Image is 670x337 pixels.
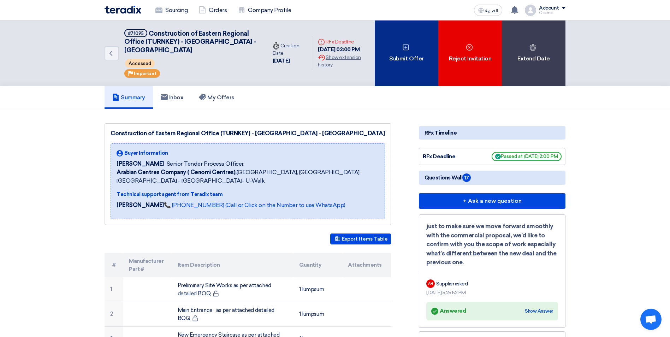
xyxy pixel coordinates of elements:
div: [DATE] 5:25:52 PM [426,289,558,296]
td: 1 lumpsum [294,277,342,302]
button: Export Items Table [330,233,391,244]
div: Show extension history [318,54,369,69]
div: Answered [431,306,466,316]
button: + Ask a new question [419,193,565,209]
div: Account [539,5,559,11]
a: Summary [105,86,153,109]
td: 2 [105,302,123,327]
th: # [105,253,123,277]
div: #71095 [128,31,144,36]
span: 17 [462,173,471,182]
div: [DATE] 02:00 PM [318,46,369,54]
span: Important [134,71,156,76]
th: Manufacturer Part # [123,253,172,277]
div: Technical support agent from Teradix team [117,191,379,198]
div: Open chat [640,309,662,330]
td: Main Entrance as per attached detailed BOQ [172,302,294,327]
div: Supplier asked [436,280,468,288]
span: Senior Tender Process Officer, [167,160,244,168]
span: العربية [485,8,498,13]
button: العربية [474,5,502,16]
a: Sourcing [150,2,193,18]
b: Arabian Centres Company ( Cenomi Centres), [117,169,237,176]
th: Quantity [294,253,342,277]
div: Extend Date [502,20,565,86]
a: Inbox [153,86,191,109]
span: Buyer Information [124,149,168,157]
td: 1 lumpsum [294,302,342,327]
th: Attachments [342,253,391,277]
h5: My Offers [199,94,235,101]
span: [GEOGRAPHIC_DATA], [GEOGRAPHIC_DATA] ,[GEOGRAPHIC_DATA] - [GEOGRAPHIC_DATA]- U-Walk [117,168,379,185]
strong: [PERSON_NAME] [117,202,164,208]
img: Teradix logo [105,6,141,14]
div: RFx Timeline [419,126,565,140]
div: [DATE] [273,57,307,65]
img: profile_test.png [525,5,536,16]
div: Construction of Eastern Regional Office (TURNKEY) - [GEOGRAPHIC_DATA] - [GEOGRAPHIC_DATA] [111,129,385,138]
div: Reject Invitation [438,20,502,86]
div: AH [426,279,435,288]
div: Submit Offer [375,20,438,86]
div: Show Answer [525,308,553,315]
a: Company Profile [232,2,297,18]
a: 📞 [PHONE_NUMBER] (Call or Click on the Number to use WhatsApp) [164,202,345,208]
span: Construction of Eastern Regional Office (TURNKEY) - [GEOGRAPHIC_DATA] - [GEOGRAPHIC_DATA] [124,30,256,54]
div: RFx Deadline [423,153,476,161]
span: Questions Wall [425,173,471,182]
th: Item Description [172,253,294,277]
h5: Summary [112,94,145,101]
span: Passed at [DATE] 2:00 PM [492,152,562,161]
h5: Construction of Eastern Regional Office (TURNKEY) - Nakheel Mall - Dammam [124,29,259,54]
span: [PERSON_NAME] [117,160,164,168]
h5: Inbox [161,94,184,101]
a: My Offers [191,86,242,109]
span: Accessed [125,59,155,67]
td: Preliminary Site Works as per attached detailed BOQ [172,277,294,302]
div: Creation Date [273,42,307,57]
div: Osama [539,11,565,15]
div: RFx Deadline [318,38,369,46]
div: just to make sure we move forward smoothly with the commercial proposal, we’d like to confirm wit... [426,222,558,267]
td: 1 [105,277,123,302]
a: Orders [193,2,232,18]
